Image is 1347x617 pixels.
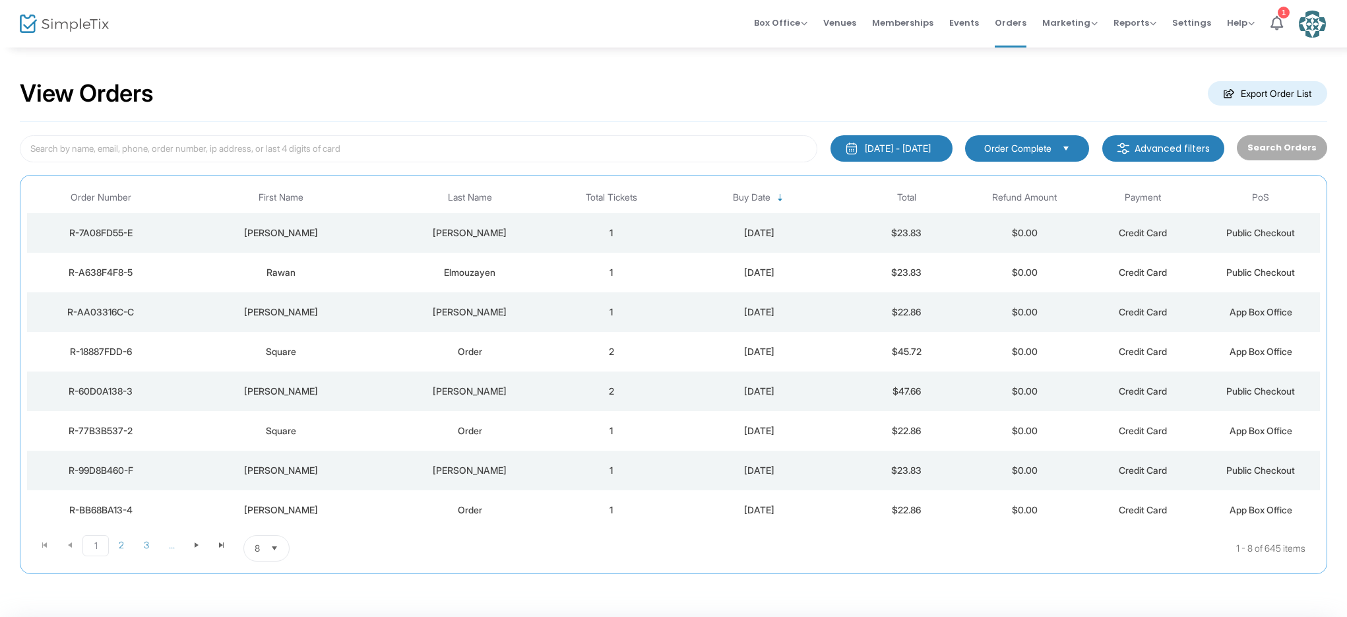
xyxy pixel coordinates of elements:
[1119,267,1167,278] span: Credit Card
[966,332,1084,372] td: $0.00
[1278,7,1290,18] div: 1
[391,345,549,358] div: Order
[848,182,966,213] th: Total
[984,142,1051,155] span: Order Complete
[966,253,1084,292] td: $0.00
[673,503,844,517] div: 9/13/2025
[30,266,172,279] div: R-A638F4F8-5
[20,79,154,108] h2: View Orders
[1252,192,1269,203] span: PoS
[553,332,671,372] td: 2
[949,6,979,40] span: Events
[1227,16,1255,29] span: Help
[966,490,1084,530] td: $0.00
[391,464,549,477] div: DeMartino
[775,193,786,203] span: Sortable
[1172,6,1211,40] span: Settings
[391,424,549,438] div: Order
[1119,346,1167,357] span: Credit Card
[673,345,844,358] div: 9/13/2025
[1119,385,1167,397] span: Credit Card
[553,253,671,292] td: 1
[1226,385,1295,397] span: Public Checkout
[30,464,172,477] div: R-99D8B460-F
[159,535,184,555] span: Page 4
[673,424,844,438] div: 9/13/2025
[1230,425,1292,436] span: App Box Office
[848,292,966,332] td: $22.86
[553,451,671,490] td: 1
[109,535,134,555] span: Page 2
[966,411,1084,451] td: $0.00
[421,535,1305,562] kendo-pager-info: 1 - 8 of 645 items
[966,372,1084,411] td: $0.00
[1226,227,1295,238] span: Public Checkout
[71,192,131,203] span: Order Number
[391,503,549,517] div: Order
[1119,227,1167,238] span: Credit Card
[265,536,284,561] button: Select
[134,535,159,555] span: Page 3
[553,182,671,213] th: Total Tickets
[1113,16,1156,29] span: Reports
[1119,504,1167,515] span: Credit Card
[966,213,1084,253] td: $0.00
[830,135,953,162] button: [DATE] - [DATE]
[1226,465,1295,476] span: Public Checkout
[845,142,858,155] img: monthly
[995,6,1026,40] span: Orders
[178,306,384,319] div: JOHNSON
[848,451,966,490] td: $23.83
[391,385,549,398] div: Fite
[1042,16,1098,29] span: Marketing
[391,306,549,319] div: ERIC E
[178,266,384,279] div: Rawan
[553,213,671,253] td: 1
[1230,504,1292,515] span: App Box Office
[966,292,1084,332] td: $0.00
[82,535,109,556] span: Page 1
[848,490,966,530] td: $22.86
[391,226,549,240] div: Dozal
[1102,135,1224,162] m-button: Advanced filters
[733,192,770,203] span: Buy Date
[823,6,856,40] span: Venues
[216,540,227,550] span: Go to the last page
[865,142,931,155] div: [DATE] - [DATE]
[178,464,384,477] div: Tom
[553,490,671,530] td: 1
[673,464,844,477] div: 9/13/2025
[178,424,384,438] div: Square
[673,266,844,279] div: 9/14/2025
[1117,142,1130,155] img: filter
[209,535,234,555] span: Go to the last page
[848,213,966,253] td: $23.83
[848,332,966,372] td: $45.72
[178,503,384,517] div: ERICK MONROY
[448,192,492,203] span: Last Name
[553,411,671,451] td: 1
[178,385,384,398] div: Michael
[30,345,172,358] div: R-18887FDD-6
[20,135,817,162] input: Search by name, email, phone, order number, ip address, or last 4 digits of card
[1119,425,1167,436] span: Credit Card
[30,424,172,438] div: R-77B3B537-2
[1230,306,1292,317] span: App Box Office
[966,451,1084,490] td: $0.00
[1119,465,1167,476] span: Credit Card
[872,6,933,40] span: Memberships
[1230,346,1292,357] span: App Box Office
[1208,81,1327,106] m-button: Export Order List
[754,16,807,29] span: Box Office
[178,226,384,240] div: Jorge
[1057,141,1075,156] button: Select
[673,385,844,398] div: 9/13/2025
[673,306,844,319] div: 9/13/2025
[259,192,303,203] span: First Name
[30,306,172,319] div: R-AA03316C-C
[391,266,549,279] div: Elmouzayen
[30,385,172,398] div: R-60D0A138-3
[178,345,384,358] div: Square
[184,535,209,555] span: Go to the next page
[553,292,671,332] td: 1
